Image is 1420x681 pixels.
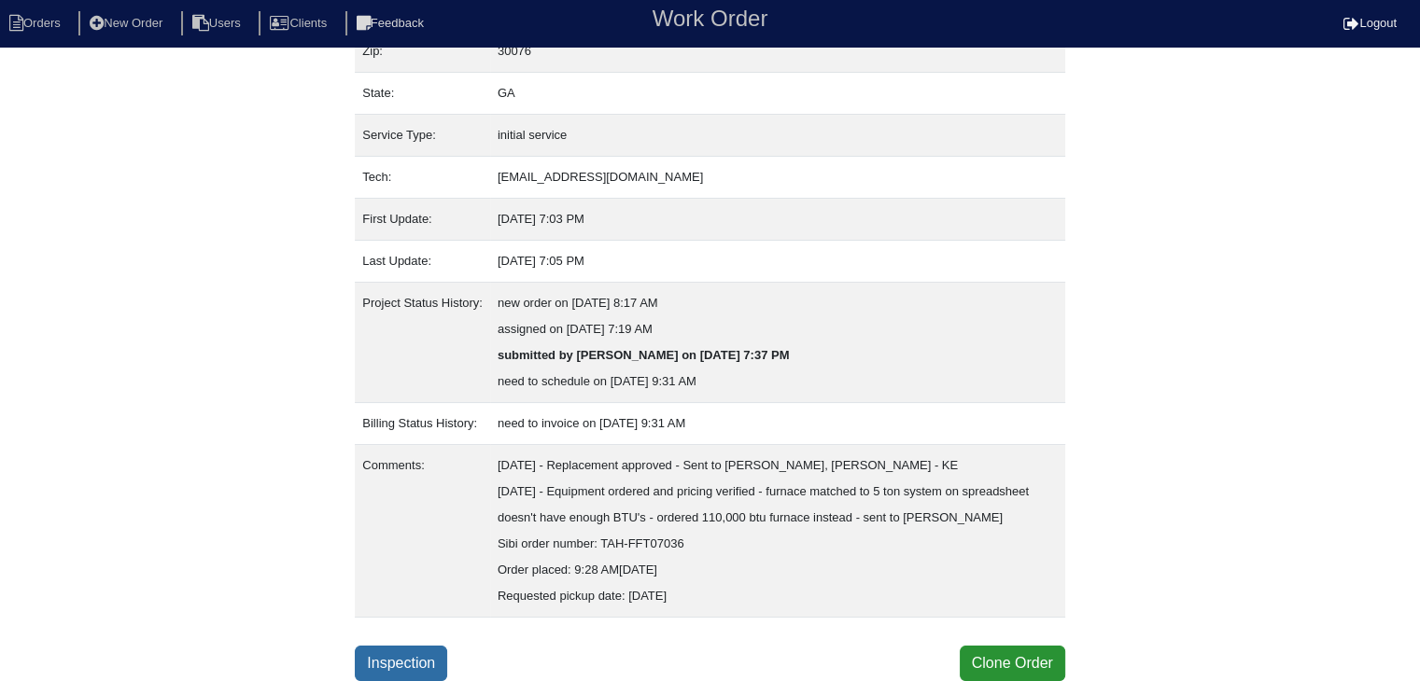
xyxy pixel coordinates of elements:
[355,283,490,403] td: Project Status History:
[181,16,256,30] a: Users
[78,16,177,30] a: New Order
[355,157,490,199] td: Tech:
[498,342,1058,368] div: submitted by [PERSON_NAME] on [DATE] 7:37 PM
[1343,16,1397,30] a: Logout
[259,16,342,30] a: Clients
[498,316,1058,342] div: assigned on [DATE] 7:19 AM
[355,115,490,157] td: Service Type:
[498,368,1058,395] div: need to schedule on [DATE] 9:31 AM
[490,199,1065,241] td: [DATE] 7:03 PM
[355,646,447,681] a: Inspection
[490,157,1065,199] td: [EMAIL_ADDRESS][DOMAIN_NAME]
[259,11,342,36] li: Clients
[490,115,1065,157] td: initial service
[490,241,1065,283] td: [DATE] 7:05 PM
[355,31,490,73] td: Zip:
[78,11,177,36] li: New Order
[355,403,490,445] td: Billing Status History:
[355,199,490,241] td: First Update:
[355,241,490,283] td: Last Update:
[355,73,490,115] td: State:
[181,11,256,36] li: Users
[498,290,1058,316] div: new order on [DATE] 8:17 AM
[960,646,1065,681] button: Clone Order
[345,11,439,36] li: Feedback
[355,445,490,618] td: Comments:
[490,445,1065,618] td: [DATE] - Replacement approved - Sent to [PERSON_NAME], [PERSON_NAME] - KE [DATE] - Equipment orde...
[490,73,1065,115] td: GA
[490,31,1065,73] td: 30076
[498,410,1058,437] div: need to invoice on [DATE] 9:31 AM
